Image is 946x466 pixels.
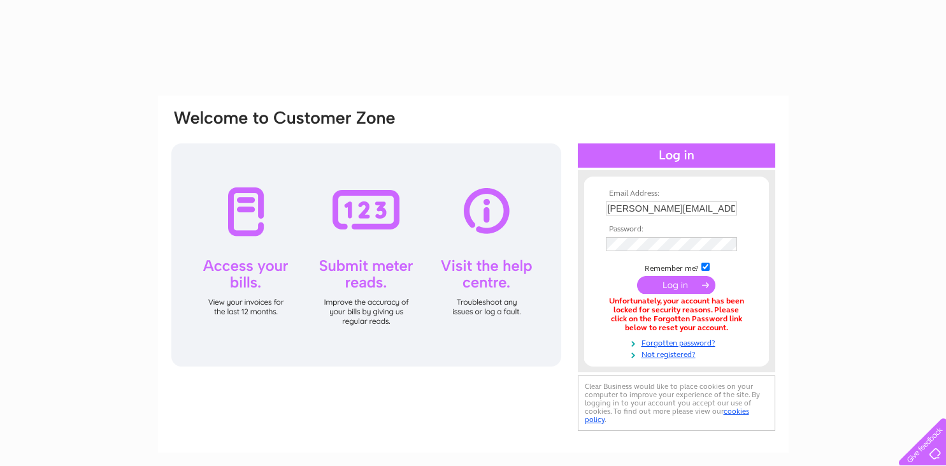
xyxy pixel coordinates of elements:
div: Unfortunately, your account has been locked for security reasons. Please click on the Forgotten P... [606,297,747,332]
td: Remember me? [603,261,750,273]
div: Clear Business would like to place cookies on your computer to improve your experience of the sit... [578,375,775,431]
a: cookies policy [585,407,749,424]
a: Forgotten password? [606,336,750,348]
th: Password: [603,225,750,234]
a: Not registered? [606,347,750,360]
th: Email Address: [603,189,750,198]
input: Submit [637,276,715,294]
